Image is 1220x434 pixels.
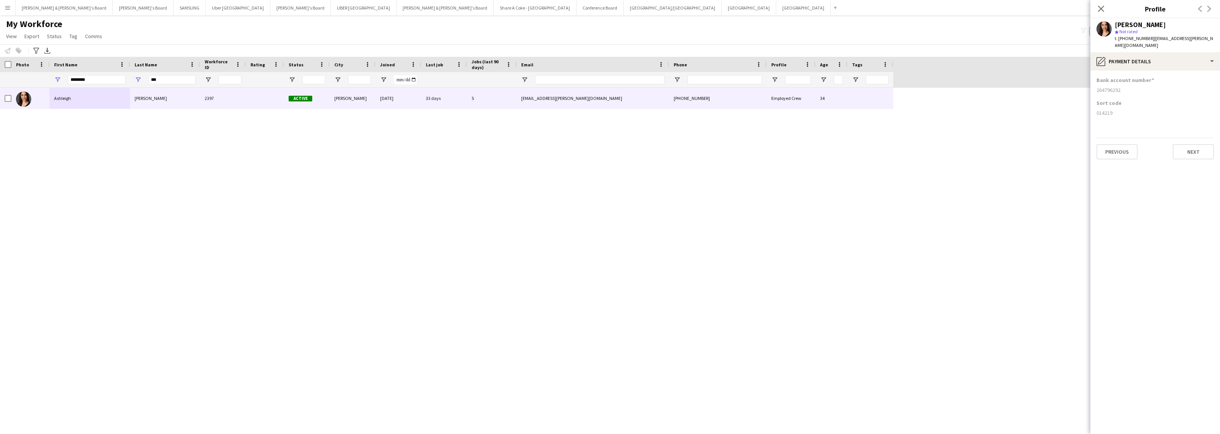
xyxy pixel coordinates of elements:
[1096,144,1138,159] button: Previous
[69,33,77,40] span: Tag
[24,33,39,40] span: Export
[250,62,265,68] span: Rating
[467,88,517,109] div: 5
[16,0,113,15] button: [PERSON_NAME] & [PERSON_NAME]'s Board
[289,96,312,101] span: Active
[200,88,246,109] div: 2397
[771,76,778,83] button: Open Filter Menu
[1115,35,1154,41] span: t. [PHONE_NUMBER]
[767,88,815,109] div: Employed Crew
[815,88,848,109] div: 34
[205,76,212,83] button: Open Filter Menu
[1119,29,1138,34] span: Not rated
[394,75,417,84] input: Joined Filter Input
[54,76,61,83] button: Open Filter Menu
[43,46,52,55] app-action-btn: Export XLSX
[334,76,341,83] button: Open Filter Menu
[1096,109,1214,116] div: 014219
[82,31,105,41] a: Comms
[820,76,827,83] button: Open Filter Menu
[535,75,665,84] input: Email Filter Input
[16,62,29,68] span: Photo
[866,75,889,84] input: Tags Filter Input
[348,75,371,84] input: City Filter Input
[148,75,196,84] input: Last Name Filter Input
[21,31,42,41] a: Export
[674,76,681,83] button: Open Filter Menu
[218,75,241,84] input: Workforce ID Filter Input
[1096,87,1214,93] div: 264796292
[380,76,387,83] button: Open Filter Menu
[1115,35,1213,48] span: | [EMAIL_ADDRESS][PERSON_NAME][DOMAIN_NAME]
[1090,52,1220,71] div: Payment details
[1096,77,1154,84] h3: Bank account number
[113,0,173,15] button: [PERSON_NAME]'s Board
[331,0,396,15] button: UBER [GEOGRAPHIC_DATA]
[206,0,270,15] button: Uber [GEOGRAPHIC_DATA]
[852,62,862,68] span: Tags
[674,62,687,68] span: Phone
[669,88,767,109] div: [PHONE_NUMBER]
[396,0,494,15] button: [PERSON_NAME] & [PERSON_NAME]'s Board
[289,62,303,68] span: Status
[289,76,295,83] button: Open Filter Menu
[32,46,41,55] app-action-btn: Advanced filters
[1090,4,1220,14] h3: Profile
[624,0,722,15] button: [GEOGRAPHIC_DATA]/[GEOGRAPHIC_DATA]
[302,75,325,84] input: Status Filter Input
[334,62,343,68] span: City
[205,59,232,70] span: Workforce ID
[330,88,376,109] div: [PERSON_NAME]
[820,62,828,68] span: Age
[576,0,624,15] button: Conference Board
[771,62,787,68] span: Profile
[722,0,776,15] button: [GEOGRAPHIC_DATA]
[521,76,528,83] button: Open Filter Menu
[173,0,206,15] button: SAMSUNG
[421,88,467,109] div: 33 days
[68,75,125,84] input: First Name Filter Input
[472,59,503,70] span: Jobs (last 90 days)
[517,88,669,109] div: [EMAIL_ADDRESS][PERSON_NAME][DOMAIN_NAME]
[54,62,77,68] span: First Name
[1173,144,1214,159] button: Next
[1096,100,1122,106] h3: Sort code
[135,76,141,83] button: Open Filter Menu
[6,33,17,40] span: View
[426,62,443,68] span: Last job
[1089,27,1127,36] button: Everyone2,118
[270,0,331,15] button: [PERSON_NAME]'s Board
[66,31,80,41] a: Tag
[130,88,200,109] div: [PERSON_NAME]
[852,76,859,83] button: Open Filter Menu
[50,88,130,109] div: Ashleigh
[3,31,20,41] a: View
[376,88,421,109] div: [DATE]
[6,18,62,30] span: My Workforce
[135,62,157,68] span: Last Name
[16,92,31,107] img: Ashleigh Mehler
[494,0,576,15] button: Share A Coke - [GEOGRAPHIC_DATA]
[85,33,102,40] span: Comms
[834,75,843,84] input: Age Filter Input
[687,75,762,84] input: Phone Filter Input
[776,0,831,15] button: [GEOGRAPHIC_DATA]
[47,33,62,40] span: Status
[1115,21,1166,28] div: [PERSON_NAME]
[380,62,395,68] span: Joined
[44,31,65,41] a: Status
[521,62,533,68] span: Email
[785,75,811,84] input: Profile Filter Input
